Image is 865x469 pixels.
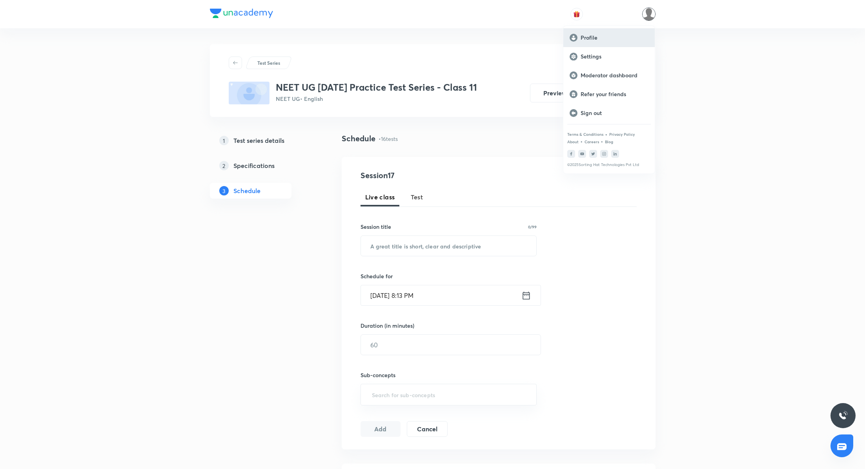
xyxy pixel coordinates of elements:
[563,47,655,66] a: Settings
[581,109,648,117] p: Sign out
[581,91,648,98] p: Refer your friends
[601,138,603,145] div: •
[605,139,613,144] a: Blog
[581,34,648,41] p: Profile
[580,138,583,145] div: •
[563,85,655,104] a: Refer your friends
[563,28,655,47] a: Profile
[605,131,608,138] div: •
[581,72,648,79] p: Moderator dashboard
[609,132,635,137] a: Privacy Policy
[563,66,655,85] a: Moderator dashboard
[585,139,599,144] a: Careers
[567,139,579,144] a: About
[567,132,603,137] a: Terms & Conditions
[581,53,648,60] p: Settings
[567,162,651,167] p: © 2025 Sorting Hat Technologies Pvt Ltd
